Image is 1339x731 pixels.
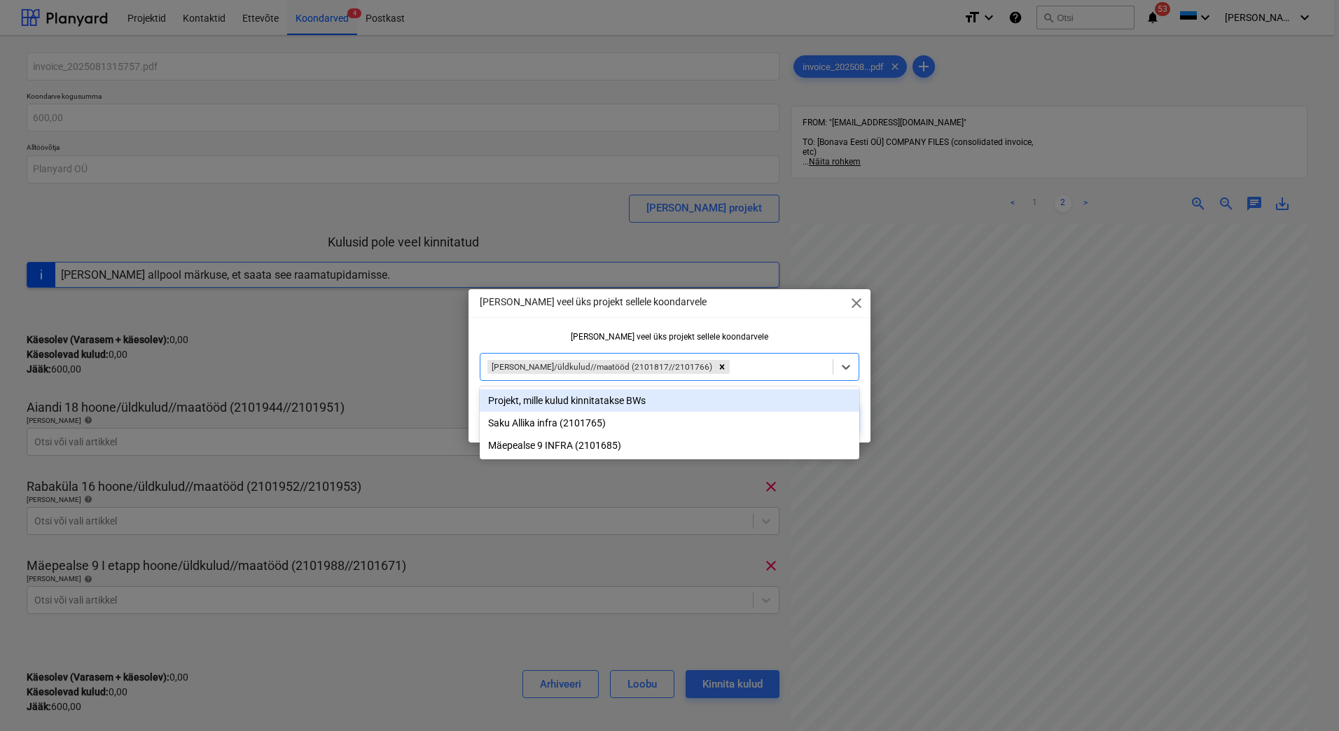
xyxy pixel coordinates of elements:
[487,360,714,374] div: [PERSON_NAME]/üldkulud//maatööd (2101817//2101766)
[480,332,859,342] div: [PERSON_NAME] veel üks projekt sellele koondarvele
[1269,664,1339,731] iframe: Chat Widget
[480,412,859,434] div: Saku Allika infra (2101765)
[480,389,859,412] div: Projekt, mille kulud kinnitatakse BWs
[480,295,707,309] p: [PERSON_NAME] veel üks projekt sellele koondarvele
[714,360,730,374] div: Remove Saku I hoone/üldkulud//maatööd (2101817//2101766)
[848,295,865,312] span: close
[480,434,859,457] div: Mäepealse 9 INFRA (2101685)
